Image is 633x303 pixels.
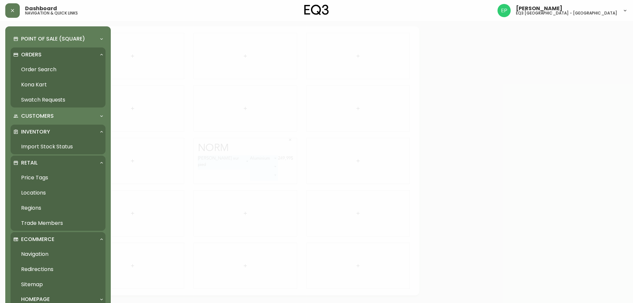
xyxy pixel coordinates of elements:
[11,77,105,92] a: Kona Kart
[21,51,42,58] p: Orders
[516,11,617,15] h5: eq3 [GEOGRAPHIC_DATA] - [GEOGRAPHIC_DATA]
[11,62,105,77] a: Order Search
[11,277,105,292] a: Sitemap
[11,32,105,46] div: Point of Sale (Square)
[11,109,105,123] div: Customers
[21,128,50,136] p: Inventory
[516,6,562,11] span: [PERSON_NAME]
[497,4,511,17] img: edb0eb29d4ff191ed42d19acdf48d771
[25,6,57,11] span: Dashboard
[11,156,105,170] div: Retail
[11,216,105,231] a: Trade Members
[21,35,85,43] p: Point of Sale (Square)
[11,200,105,216] a: Regions
[21,296,50,303] p: Homepage
[11,247,105,262] a: Navigation
[25,11,78,15] h5: navigation & quick links
[11,47,105,62] div: Orders
[21,112,54,120] p: Customers
[11,125,105,139] div: Inventory
[11,262,105,277] a: Redirections
[11,185,105,200] a: Locations
[11,92,105,107] a: Swatch Requests
[11,170,105,185] a: Price Tags
[21,159,38,167] p: Retail
[21,236,54,243] p: Ecommerce
[11,139,105,154] a: Import Stock Status
[11,232,105,247] div: Ecommerce
[304,5,329,15] img: logo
